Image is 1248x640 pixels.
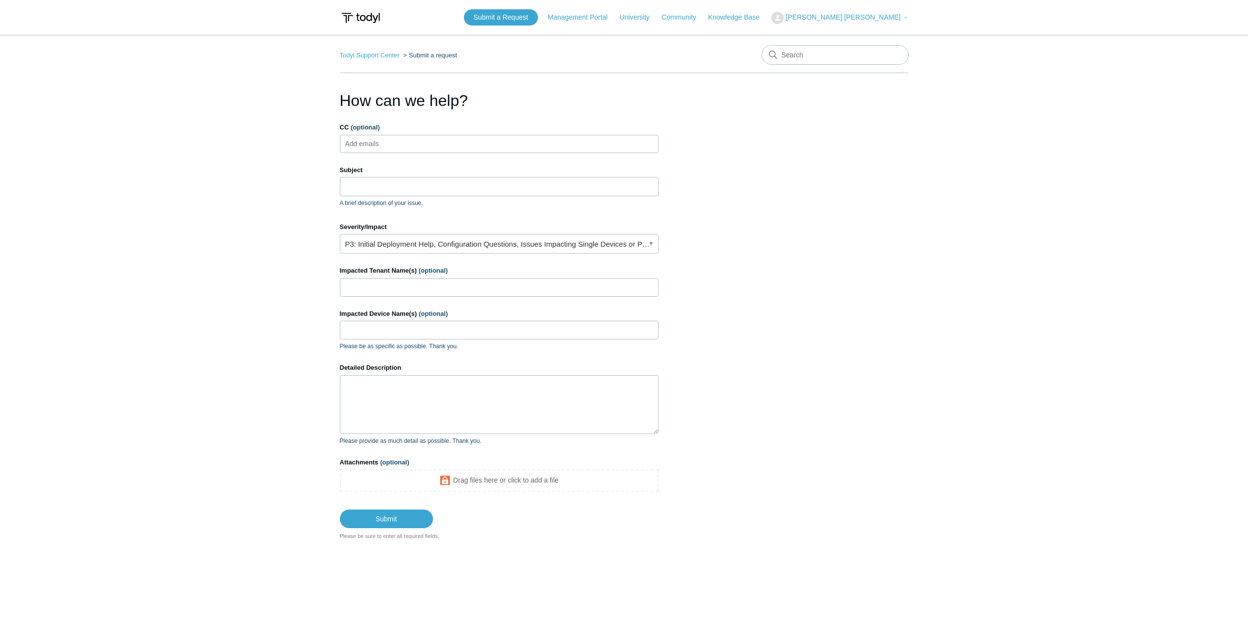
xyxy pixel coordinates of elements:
[340,266,659,276] label: Impacted Tenant Name(s)
[340,309,659,319] label: Impacted Device Name(s)
[340,222,659,232] label: Severity/Impact
[340,199,659,207] p: A brief description of your issue.
[340,51,402,59] li: Todyl Support Center
[548,12,617,23] a: Management Portal
[464,9,538,26] a: Submit a Request
[708,12,769,23] a: Knowledge Base
[340,51,400,59] a: Todyl Support Center
[380,459,409,466] span: (optional)
[340,234,659,254] a: P3: Initial Deployment Help, Configuration Questions, Issues Impacting Single Devices or Past Out...
[662,12,706,23] a: Community
[771,12,908,24] button: [PERSON_NAME] [PERSON_NAME]
[762,45,909,65] input: Search
[340,123,659,132] label: CC
[340,9,382,27] img: Todyl Support Center Help Center home page
[340,510,433,528] input: Submit
[419,267,448,274] span: (optional)
[340,458,659,467] label: Attachments
[340,89,659,112] h1: How can we help?
[341,136,400,151] input: Add emails
[786,13,900,21] span: [PERSON_NAME] [PERSON_NAME]
[340,436,659,445] p: Please provide as much detail as possible. Thank you.
[340,342,659,351] p: Please be as specific as possible. Thank you.
[401,51,457,59] li: Submit a request
[419,310,448,317] span: (optional)
[340,363,659,373] label: Detailed Description
[340,532,659,540] div: Please be sure to enter all required fields.
[340,165,659,175] label: Subject
[619,12,659,23] a: University
[351,124,380,131] span: (optional)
